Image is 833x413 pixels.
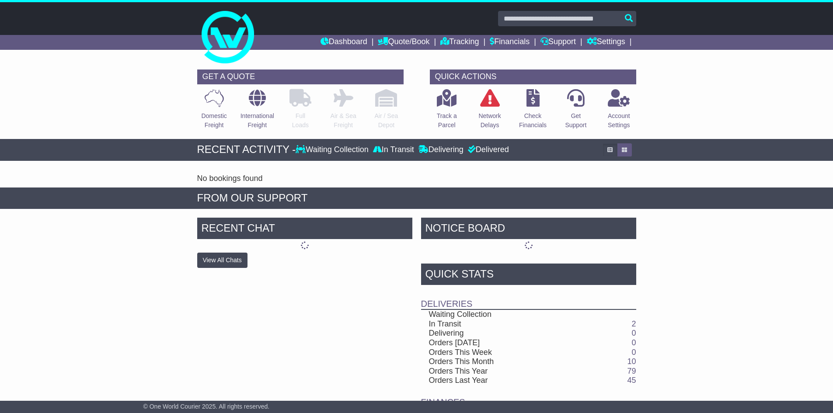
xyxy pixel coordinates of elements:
div: RECENT ACTIVITY - [197,143,296,156]
td: Orders Last Year [421,376,557,385]
div: GET A QUOTE [197,69,404,84]
a: AccountSettings [607,89,631,135]
td: Deliveries [421,287,636,309]
div: QUICK ACTIONS [430,69,636,84]
p: Track a Parcel [437,111,457,130]
td: Waiting Collection [421,309,557,319]
td: Orders This Week [421,348,557,357]
p: Account Settings [608,111,630,130]
td: Orders [DATE] [421,338,557,348]
div: In Transit [371,145,416,155]
a: Dashboard [321,35,367,50]
div: FROM OUR SUPPORT [197,192,636,205]
a: 0 [631,338,636,347]
p: International Freight [240,111,274,130]
p: Network Delays [478,111,501,130]
td: Delivering [421,329,557,338]
a: 79 [627,367,636,375]
a: Quote/Book [378,35,429,50]
a: Tracking [440,35,479,50]
a: Financials [490,35,530,50]
a: Settings [587,35,625,50]
a: CheckFinancials [519,89,547,135]
p: Full Loads [289,111,311,130]
span: © One World Courier 2025. All rights reserved. [143,403,270,410]
a: 2 [631,319,636,328]
a: Support [540,35,576,50]
p: Check Financials [519,111,547,130]
a: 10 [627,357,636,366]
a: DomesticFreight [201,89,227,135]
button: View All Chats [197,253,247,268]
td: Orders This Month [421,357,557,367]
div: Waiting Collection [296,145,370,155]
td: In Transit [421,319,557,329]
td: Orders This Year [421,367,557,376]
p: Air & Sea Freight [331,111,356,130]
div: Delivered [466,145,509,155]
div: NOTICE BOARD [421,218,636,241]
a: 45 [627,376,636,385]
a: 0 [631,348,636,357]
a: NetworkDelays [478,89,501,135]
a: InternationalFreight [240,89,275,135]
div: No bookings found [197,174,636,184]
td: Finances [421,385,636,408]
p: Air / Sea Depot [375,111,398,130]
div: RECENT CHAT [197,218,412,241]
p: Get Support [565,111,586,130]
a: 0 [631,329,636,337]
p: Domestic Freight [201,111,227,130]
div: Quick Stats [421,264,636,287]
a: GetSupport [565,89,587,135]
div: Delivering [416,145,466,155]
a: Track aParcel [436,89,457,135]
